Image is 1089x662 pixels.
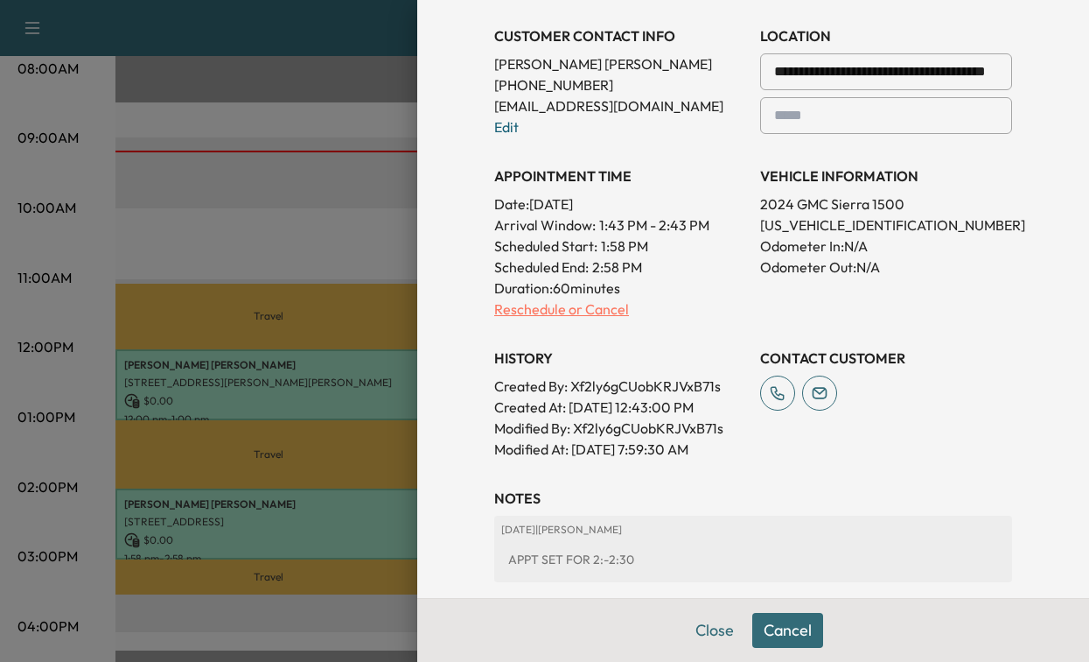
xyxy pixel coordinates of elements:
[752,613,823,648] button: Cancel
[494,194,746,215] p: Date: [DATE]
[760,25,1012,46] h3: LOCATION
[760,257,1012,278] p: Odometer Out: N/A
[494,118,519,136] a: Edit
[494,278,746,299] p: Duration: 60 minutes
[494,165,746,187] h3: APPOINTMENT TIME
[494,439,746,460] p: Modified At : [DATE] 7:59:30 AM
[494,299,746,320] p: Reschedule or Cancel
[684,613,745,648] button: Close
[592,257,642,278] p: 2:58 PM
[760,236,1012,257] p: Odometer In: N/A
[494,348,746,369] h3: History
[760,348,1012,369] h3: CONTACT CUSTOMER
[599,215,709,236] span: 1:43 PM - 2:43 PM
[760,215,1012,236] p: [US_VEHICLE_IDENTIFICATION_NUMBER]
[494,74,746,95] p: [PHONE_NUMBER]
[494,418,746,439] p: Modified By : Xf2ly6gCUobKRJVxB71s
[494,397,746,418] p: Created At : [DATE] 12:43:00 PM
[760,194,1012,215] p: 2024 GMC Sierra 1500
[494,488,1012,509] h3: NOTES
[494,53,746,74] p: [PERSON_NAME] [PERSON_NAME]
[494,236,597,257] p: Scheduled Start:
[494,376,746,397] p: Created By : Xf2ly6gCUobKRJVxB71s
[760,165,1012,187] h3: VEHICLE INFORMATION
[494,215,746,236] p: Arrival Window:
[501,523,1005,537] p: [DATE] | [PERSON_NAME]
[601,236,648,257] p: 1:58 PM
[501,544,1005,575] div: APPT SET FOR 2:-2:30
[494,257,589,278] p: Scheduled End:
[494,95,746,116] p: [EMAIL_ADDRESS][DOMAIN_NAME]
[494,25,746,46] h3: CUSTOMER CONTACT INFO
